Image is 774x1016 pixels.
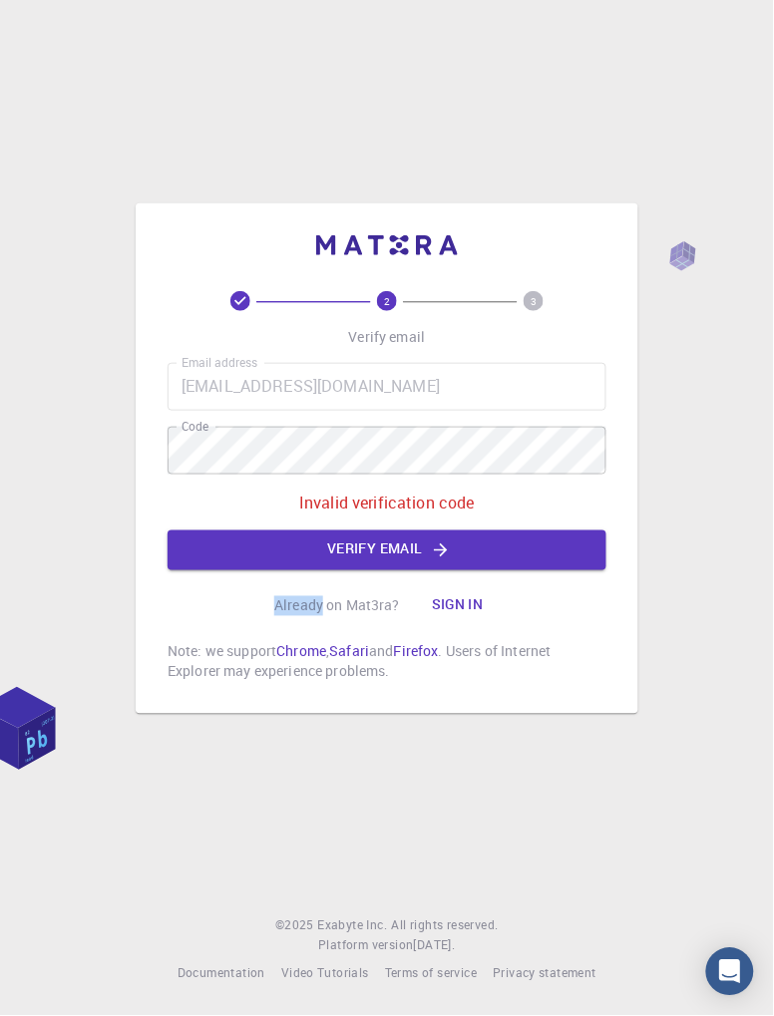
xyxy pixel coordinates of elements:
[318,936,413,956] span: Platform version
[385,965,477,981] span: Terms of service
[385,964,477,984] a: Terms of service
[392,916,499,936] span: All rights reserved.
[318,916,388,936] a: Exabyte Inc.
[281,964,369,984] a: Video Tutorials
[275,916,317,936] span: © 2025
[168,530,606,570] button: Verify email
[394,642,439,661] a: Firefox
[384,294,390,308] text: 2
[414,937,456,953] span: [DATE] .
[182,355,257,372] label: Email address
[178,964,265,984] a: Documentation
[416,586,500,626] button: Sign in
[281,965,369,981] span: Video Tutorials
[349,327,426,347] p: Verify email
[414,936,456,956] a: [DATE].
[493,965,596,981] span: Privacy statement
[182,419,208,436] label: Code
[318,917,388,933] span: Exabyte Inc.
[493,964,596,984] a: Privacy statement
[276,642,326,661] a: Chrome
[178,965,265,981] span: Documentation
[706,948,754,996] div: Open Intercom Messenger
[299,491,475,514] p: Invalid verification code
[274,596,400,616] p: Already on Mat3ra?
[531,294,537,308] text: 3
[329,642,369,661] a: Safari
[168,642,606,682] p: Note: we support , and . Users of Internet Explorer may experience problems.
